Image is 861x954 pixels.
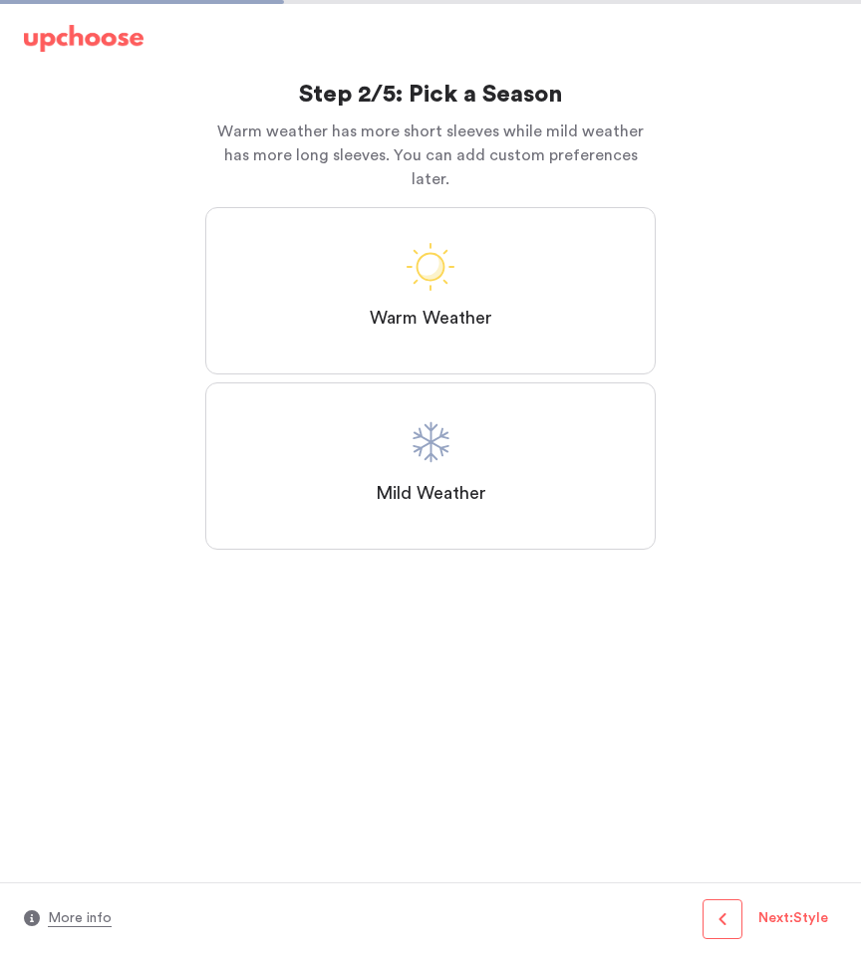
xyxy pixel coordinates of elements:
[376,482,486,506] span: Mild Weather
[205,119,656,191] p: Warm weather has more short sleeves while mild weather has more long sleeves. You can add custom ...
[48,907,112,931] button: More info
[24,25,143,53] img: UpChoose
[370,307,492,331] span: Warm Weather
[205,80,656,112] h2: Step 2/5: Pick a Season
[24,25,143,62] a: UpChoose
[749,899,836,939] button: Next:Style
[758,910,828,927] span: Next:
[793,910,828,927] p: Style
